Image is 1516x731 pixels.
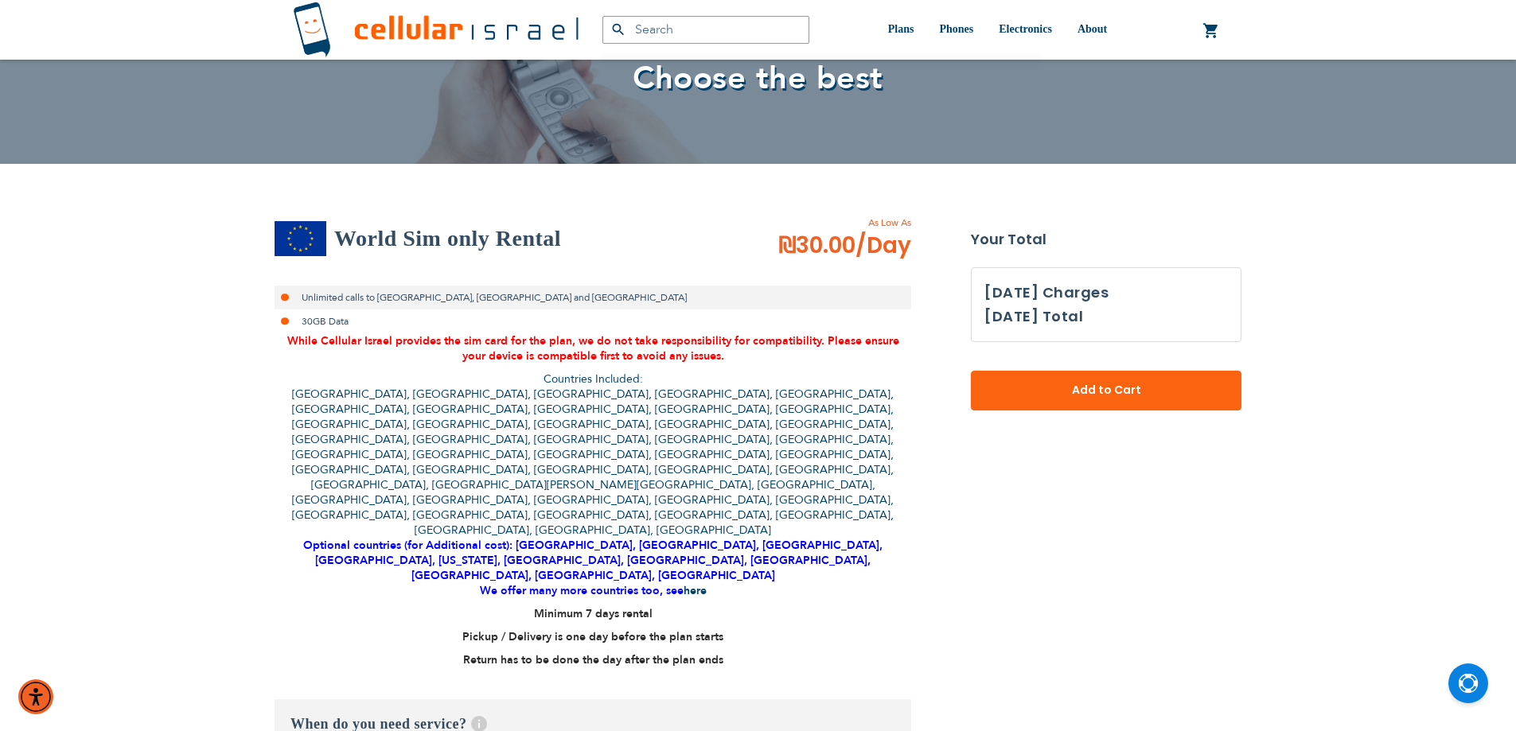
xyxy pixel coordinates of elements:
[984,281,1228,305] h3: [DATE] Charges
[778,230,911,262] span: ₪30.00
[534,606,653,621] strong: Minimum 7 days rental
[275,371,911,598] p: Countries Included: [GEOGRAPHIC_DATA], [GEOGRAPHIC_DATA], [GEOGRAPHIC_DATA], [GEOGRAPHIC_DATA], [...
[275,221,326,256] img: World Sim only Rental
[275,286,911,309] li: Unlimited calls to [GEOGRAPHIC_DATA], [GEOGRAPHIC_DATA] and [GEOGRAPHIC_DATA]
[939,23,973,35] span: Phones
[735,216,911,230] span: As Low As
[18,679,53,714] div: Accessibility Menu
[275,309,911,333] li: 30GB Data
[633,56,883,100] span: Choose the best
[602,16,809,44] input: Search
[1078,23,1107,35] span: About
[293,2,579,58] img: Cellular Israel Logo
[888,23,914,35] span: Plans
[462,629,723,644] strong: Pickup / Delivery is one day before the plan starts
[463,652,723,667] strong: Return has to be done the day after the plan ends
[971,227,1241,251] strong: Your Total
[303,538,883,598] strong: Optional countries (for Additional cost): [GEOGRAPHIC_DATA], [GEOGRAPHIC_DATA], [GEOGRAPHIC_DATA]...
[334,223,561,255] h2: World Sim only Rental
[684,583,707,598] a: here
[855,230,911,262] span: /Day
[999,23,1052,35] span: Electronics
[287,333,899,364] span: While Cellular Israel provides the sim card for the plan, we do not take responsibility for compa...
[971,371,1241,410] button: Add to Cart
[1023,382,1189,399] span: Add to Cart
[984,305,1083,329] h3: [DATE] Total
